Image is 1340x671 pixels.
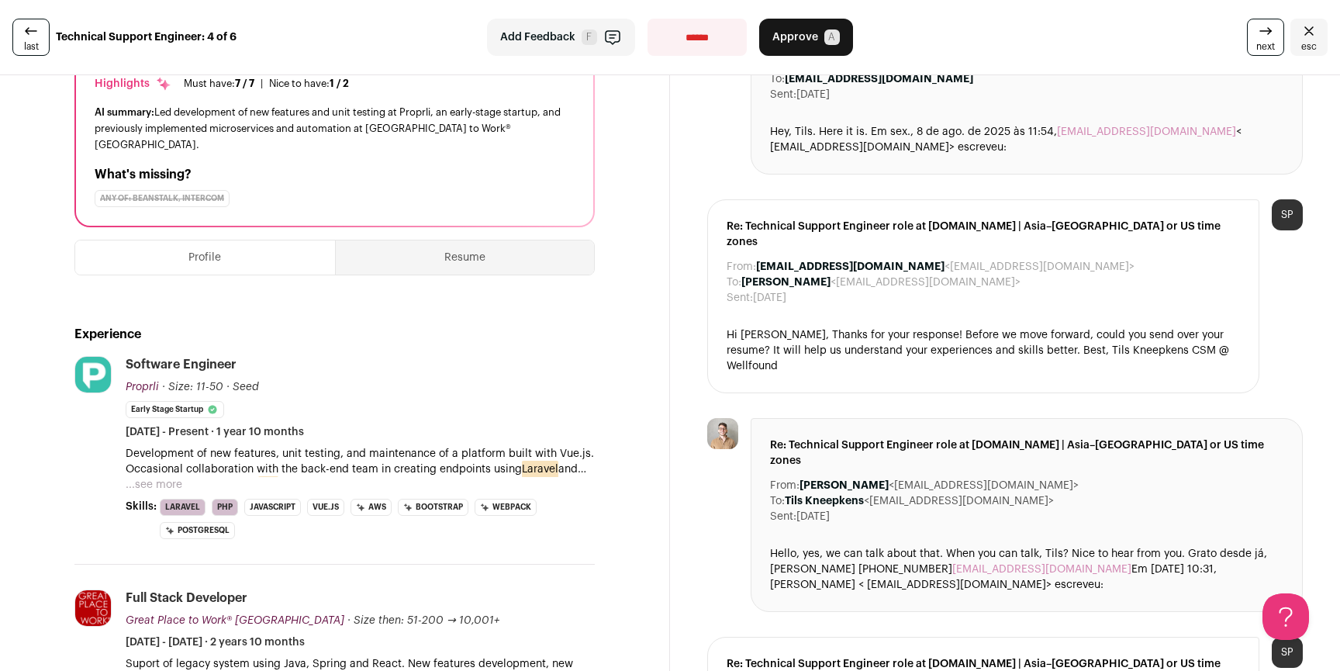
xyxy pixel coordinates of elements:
[582,29,597,45] span: F
[24,40,39,53] span: last
[95,104,575,153] div: Led development of new features and unit testing at Proprli, an early-stage startup, and previous...
[770,493,785,509] dt: To:
[126,615,344,626] span: Great Place to Work® [GEOGRAPHIC_DATA]
[952,564,1131,575] a: [EMAIL_ADDRESS][DOMAIN_NAME]
[95,76,171,92] div: Highlights
[487,19,635,56] button: Add Feedback F
[759,19,853,56] button: Approve A
[75,590,111,626] img: 2370a78414464b97e324cc555a9a40d54e0638f5b846f3fd142b862f2e93dea6.jpg
[56,29,237,45] strong: Technical Support Engineer: 4 of 6
[785,74,973,85] b: [EMAIL_ADDRESS][DOMAIN_NAME]
[756,261,945,272] b: [EMAIL_ADDRESS][DOMAIN_NAME]
[126,477,182,493] button: ...see more
[75,357,111,393] img: 0cea713963f33114515300b783005895628a220441ceb34b5f4b19a9e9428846.jpg
[1290,19,1328,56] a: Close
[12,19,50,56] a: last
[770,438,1283,469] span: Re: Technical Support Engineer role at [DOMAIN_NAME] | Asia–[GEOGRAPHIC_DATA] or US time zones
[269,78,349,90] div: Nice to have:
[95,107,154,117] span: AI summary:
[727,219,1240,250] span: Re: Technical Support Engineer role at [DOMAIN_NAME] | Asia–[GEOGRAPHIC_DATA] or US time zones
[1272,199,1303,230] div: SP
[800,480,889,491] b: [PERSON_NAME]
[226,379,230,395] span: ·
[75,240,335,275] button: Profile
[785,493,1054,509] dd: <[EMAIL_ADDRESS][DOMAIN_NAME]>
[753,290,786,306] dd: [DATE]
[727,290,753,306] dt: Sent:
[770,509,796,524] dt: Sent:
[770,87,796,102] dt: Sent:
[770,546,1283,593] div: Hello, yes, we can talk about that. When you can talk, Tils? Nice to hear from you. Grato desde j...
[74,325,595,344] h2: Experience
[796,87,830,102] dd: [DATE]
[741,275,1021,290] dd: <[EMAIL_ADDRESS][DOMAIN_NAME]>
[727,275,741,290] dt: To:
[796,509,830,524] dd: [DATE]
[727,259,756,275] dt: From:
[522,461,558,478] mark: Laravel
[258,476,278,493] mark: PHP
[126,499,157,514] span: Skills:
[95,190,230,207] div: Any of: Beanstalk, Intercom
[160,499,205,516] li: Laravel
[1272,637,1303,668] div: SP
[212,499,238,516] li: PHP
[347,615,499,626] span: · Size then: 51-200 → 10,001+
[398,499,468,516] li: Bootstrap
[756,259,1135,275] dd: <[EMAIL_ADDRESS][DOMAIN_NAME]>
[244,499,301,516] li: JavaScript
[162,382,223,393] span: · Size: 11-50
[707,418,738,449] img: 1dfb4eab2647dee2b9328d887f1c27cd747e9143ed096e0387781ea23b5ea7ad.jpg
[126,446,595,477] p: Development of new features, unit testing, and maintenance of a platform built with Vue.js. Occas...
[126,590,247,607] div: Full Stack Developer
[1057,126,1236,137] a: [EMAIL_ADDRESS][DOMAIN_NAME]
[727,327,1240,374] div: Hi [PERSON_NAME], Thanks for your response! Before we move forward, could you send over your resu...
[126,424,304,440] span: [DATE] - Present · 1 year 10 months
[184,78,254,90] div: Must have:
[95,165,575,184] h2: What's missing?
[184,78,349,90] ul: |
[1256,40,1275,53] span: next
[824,29,840,45] span: A
[233,382,259,393] span: Seed
[770,478,800,493] dt: From:
[351,499,392,516] li: AWS
[1262,593,1309,640] iframe: Help Scout Beacon - Open
[160,522,235,539] li: PostgreSQL
[772,29,818,45] span: Approve
[475,499,537,516] li: Webpack
[235,78,254,88] span: 7 / 7
[1247,19,1284,56] a: next
[126,382,159,393] span: Proprli
[330,78,349,88] span: 1 / 2
[500,29,575,45] span: Add Feedback
[770,124,1283,155] div: Hey, Tils. Here it is. Em sex., 8 de ago. de 2025 às 11:54, < [EMAIL_ADDRESS][DOMAIN_NAME]> escre...
[1301,40,1317,53] span: esc
[800,478,1079,493] dd: <[EMAIL_ADDRESS][DOMAIN_NAME]>
[785,496,864,507] b: Tils Kneepkens
[336,240,595,275] button: Resume
[126,356,237,373] div: Software Engineer
[770,71,785,87] dt: To:
[307,499,344,516] li: Vue.js
[741,277,831,288] b: [PERSON_NAME]
[126,635,305,650] span: [DATE] - [DATE] · 2 years 10 months
[126,401,224,418] li: Early Stage Startup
